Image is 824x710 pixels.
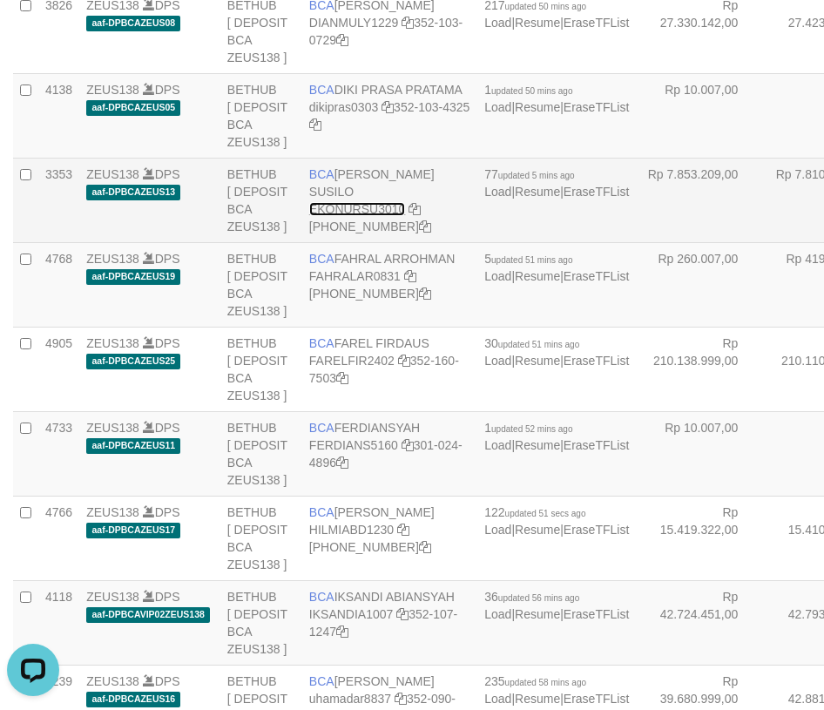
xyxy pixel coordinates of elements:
[484,83,572,97] span: 1
[302,411,477,496] td: FERDIANSYAH 301-024-4896
[505,2,586,11] span: updated 50 mins ago
[220,411,302,496] td: BETHUB [ DEPOSIT BCA ZEUS138 ]
[402,16,414,30] a: Copy DIANMULY1229 to clipboard
[484,438,511,452] a: Load
[515,607,560,621] a: Resume
[86,523,180,538] span: aaf-DPBCAZEUS17
[404,269,416,283] a: Copy FAHRALAR0831 to clipboard
[309,336,334,350] span: BCA
[79,158,220,242] td: DPS
[484,336,579,350] span: 30
[302,580,477,665] td: IKSANDI ABIANSYAH 352-107-1247
[636,73,764,158] td: Rp 10.007,00
[302,496,477,580] td: [PERSON_NAME] [PHONE_NUMBER]
[86,269,180,284] span: aaf-DPBCAZEUS19
[484,336,629,368] span: | |
[484,252,629,283] span: | |
[79,411,220,496] td: DPS
[484,167,574,181] span: 77
[515,354,560,368] a: Resume
[491,255,572,265] span: updated 51 mins ago
[86,16,180,30] span: aaf-DPBCAZEUS08
[505,509,586,518] span: updated 51 secs ago
[86,421,139,435] a: ZEUS138
[309,590,334,604] span: BCA
[515,100,560,114] a: Resume
[484,590,579,604] span: 36
[309,505,334,519] span: BCA
[515,16,560,30] a: Resume
[86,438,180,453] span: aaf-DPBCAZEUS11
[636,242,764,327] td: Rp 260.007,00
[38,327,79,411] td: 4905
[79,242,220,327] td: DPS
[309,252,334,266] span: BCA
[336,456,348,470] a: Copy 3010244896 to clipboard
[309,674,334,688] span: BCA
[309,523,394,537] a: HILMIABD1230
[86,590,139,604] a: ZEUS138
[484,185,511,199] a: Load
[515,185,560,199] a: Resume
[309,607,394,621] a: IKSANDIA1007
[309,167,334,181] span: BCA
[484,83,629,114] span: | |
[484,523,511,537] a: Load
[86,252,139,266] a: ZEUS138
[636,580,764,665] td: Rp 42.724.451,00
[86,505,139,519] a: ZEUS138
[86,185,180,199] span: aaf-DPBCAZEUS13
[564,607,629,621] a: EraseTFList
[564,185,629,199] a: EraseTFList
[564,523,629,537] a: EraseTFList
[38,411,79,496] td: 4733
[302,158,477,242] td: [PERSON_NAME] SUSILO [PHONE_NUMBER]
[309,692,391,706] a: uhamadar8837
[336,33,348,47] a: Copy 3521030729 to clipboard
[336,625,348,639] a: Copy 3521071247 to clipboard
[86,336,139,350] a: ZEUS138
[515,438,560,452] a: Resume
[636,496,764,580] td: Rp 15.419.322,00
[86,83,139,97] a: ZEUS138
[309,16,398,30] a: DIANMULY1229
[38,158,79,242] td: 3353
[484,354,511,368] a: Load
[86,167,139,181] a: ZEUS138
[419,220,431,233] a: Copy 4062302392 to clipboard
[636,158,764,242] td: Rp 7.853.209,00
[484,674,586,688] span: 235
[498,171,575,180] span: updated 5 mins ago
[309,83,334,97] span: BCA
[86,100,180,115] span: aaf-DPBCAZEUS05
[564,269,629,283] a: EraseTFList
[38,73,79,158] td: 4138
[397,523,409,537] a: Copy HILMIABD1230 to clipboard
[484,100,511,114] a: Load
[636,411,764,496] td: Rp 10.007,00
[220,496,302,580] td: BETHUB [ DEPOSIT BCA ZEUS138 ]
[86,692,180,707] span: aaf-DPBCAZEUS16
[484,505,585,519] span: 122
[484,167,629,199] span: | |
[7,7,59,59] button: Open LiveChat chat widget
[309,118,321,132] a: Copy 3521034325 to clipboard
[484,607,511,621] a: Load
[484,692,511,706] a: Load
[309,269,401,283] a: FAHRALAR0831
[220,580,302,665] td: BETHUB [ DEPOSIT BCA ZEUS138 ]
[86,674,139,688] a: ZEUS138
[38,496,79,580] td: 4766
[309,354,395,368] a: FARELFIR2402
[395,692,407,706] a: Copy uhamadar8837 to clipboard
[302,242,477,327] td: FAHRAL ARROHMAN [PHONE_NUMBER]
[220,73,302,158] td: BETHUB [ DEPOSIT BCA ZEUS138 ]
[302,327,477,411] td: FAREL FIRDAUS 352-160-7503
[491,86,572,96] span: updated 50 mins ago
[484,16,511,30] a: Load
[79,327,220,411] td: DPS
[309,202,406,216] a: EKONURSU3010
[484,421,629,452] span: | |
[515,523,560,537] a: Resume
[564,438,629,452] a: EraseTFList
